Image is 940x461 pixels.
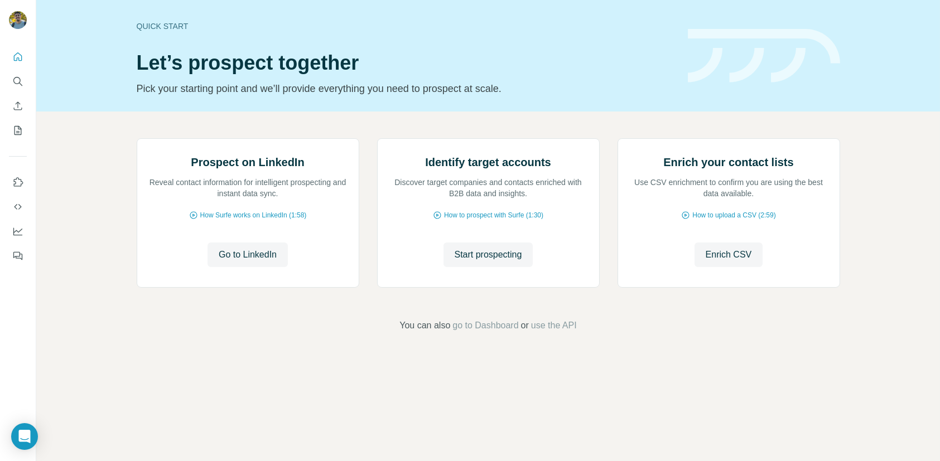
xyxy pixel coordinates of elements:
[9,47,27,67] button: Quick start
[531,319,577,332] button: use the API
[208,242,288,267] button: Go to LinkedIn
[444,242,533,267] button: Start prospecting
[191,154,304,170] h2: Prospect on LinkedIn
[663,154,793,170] h2: Enrich your contact lists
[148,177,348,199] p: Reveal contact information for intelligent prospecting and instant data sync.
[444,210,543,220] span: How to prospect with Surfe (1:30)
[219,248,277,261] span: Go to LinkedIn
[9,246,27,266] button: Feedback
[692,210,775,220] span: How to upload a CSV (2:59)
[706,248,752,261] span: Enrich CSV
[9,197,27,217] button: Use Surfe API
[11,423,38,450] div: Open Intercom Messenger
[688,29,840,83] img: banner
[399,319,450,332] span: You can also
[9,221,27,241] button: Dashboard
[137,21,674,32] div: Quick start
[9,96,27,116] button: Enrich CSV
[425,154,551,170] h2: Identify target accounts
[389,177,588,199] p: Discover target companies and contacts enriched with B2B data and insights.
[9,11,27,29] img: Avatar
[629,177,828,199] p: Use CSV enrichment to confirm you are using the best data available.
[9,120,27,140] button: My lists
[137,81,674,96] p: Pick your starting point and we’ll provide everything you need to prospect at scale.
[521,319,529,332] span: or
[9,71,27,91] button: Search
[452,319,518,332] button: go to Dashboard
[455,248,522,261] span: Start prospecting
[137,52,674,74] h1: Let’s prospect together
[200,210,307,220] span: How Surfe works on LinkedIn (1:58)
[9,172,27,192] button: Use Surfe on LinkedIn
[695,242,763,267] button: Enrich CSV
